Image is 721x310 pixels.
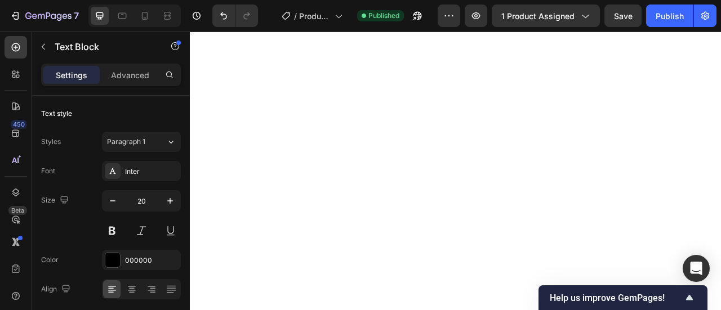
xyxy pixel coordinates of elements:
div: Font [41,166,55,176]
span: 1 product assigned [501,10,575,22]
div: Inter [125,167,178,177]
div: Size [41,193,71,208]
span: Paragraph 1 [107,137,145,147]
button: Save [604,5,642,27]
div: 000000 [125,255,178,266]
span: Published [368,11,399,21]
span: / [294,10,297,22]
div: Color [41,255,59,265]
div: Beta [8,206,27,215]
span: Save [614,11,633,21]
div: Text style [41,109,72,119]
div: Open Intercom Messenger [683,255,710,282]
button: Show survey - Help us improve GemPages! [550,291,696,304]
div: Styles [41,137,61,147]
p: Advanced [111,69,149,81]
p: Text Block [55,40,150,53]
span: Product Page - [DATE] 12:45:28 [299,10,330,22]
button: Paragraph 1 [102,132,181,152]
button: 1 product assigned [492,5,600,27]
p: Settings [56,69,87,81]
div: Align [41,282,73,297]
span: Help us improve GemPages! [550,293,683,303]
div: Publish [656,10,684,22]
iframe: Design area [190,32,721,310]
div: 450 [11,120,27,129]
p: 7 [74,9,79,23]
button: 7 [5,5,84,27]
div: Undo/Redo [212,5,258,27]
button: Publish [646,5,693,27]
